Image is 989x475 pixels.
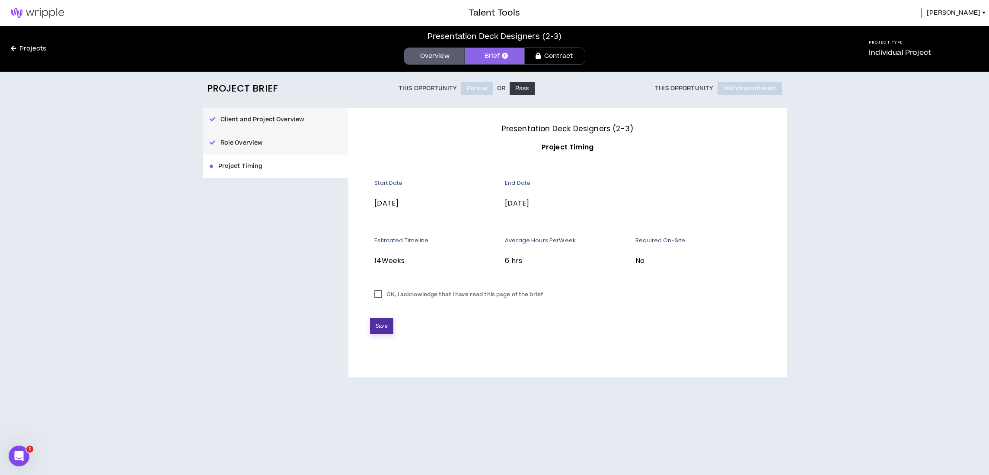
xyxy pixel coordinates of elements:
[505,198,629,209] p: [DATE]
[374,198,498,209] p: [DATE]
[869,40,931,45] h5: Project Type
[635,237,765,244] p: Required On-Site
[203,108,349,131] button: Client and Project Overview
[26,446,33,453] span: 1
[399,85,457,92] p: This Opportunity
[635,255,765,266] p: No
[505,179,629,187] p: End Date
[505,255,629,266] p: 6 hrs
[9,446,29,466] iframe: Intercom live chat
[370,142,765,153] h3: Project Timing
[469,6,520,19] h3: Talent Tools
[374,255,498,266] p: 14 Weeks
[718,82,782,95] button: Withdraw Interest
[370,123,765,135] h4: Presentation Deck Designers (2-3)
[203,131,349,155] button: Role Overview
[370,318,393,334] button: Save
[461,82,493,95] button: Pursue
[927,8,980,18] span: [PERSON_NAME]
[655,85,713,92] p: This Opportunity
[510,82,535,95] button: Pass
[464,47,525,65] a: Brief
[374,237,498,244] p: Estimated Timeline
[525,47,585,65] a: Contract
[374,179,498,187] p: Start Date
[404,47,464,65] a: Overview
[505,237,629,244] p: Average Hours Per Week
[428,31,562,42] div: Presentation Deck Designers (2-3)
[869,47,931,58] p: Individual Project
[376,322,387,330] span: Save
[497,85,505,92] p: Or
[370,288,547,301] label: OK, I acknowledge that I have read this page of the brief
[207,83,278,94] h2: Project Brief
